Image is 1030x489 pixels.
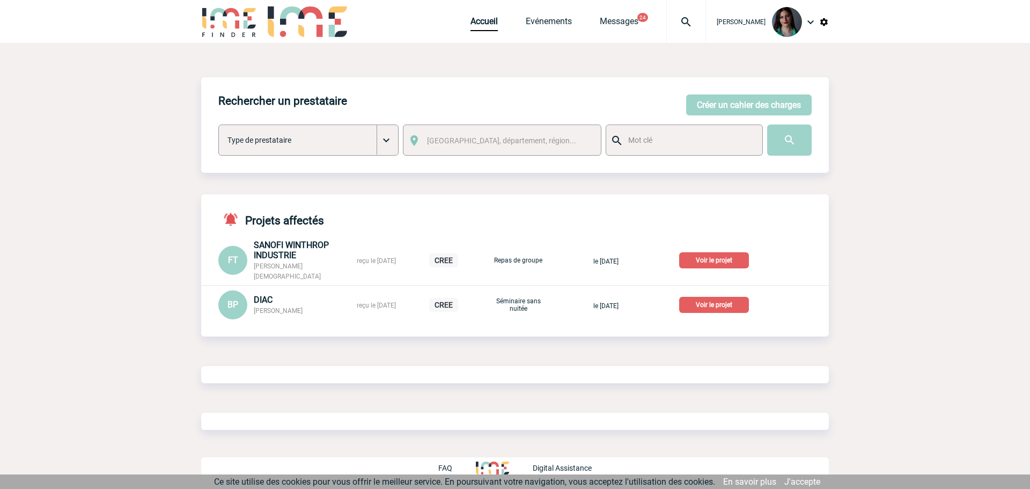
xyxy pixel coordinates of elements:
[429,298,458,312] p: CREE
[637,13,648,22] button: 24
[626,133,753,147] input: Mot clé
[214,477,715,487] span: Ce site utilise des cookies pour vous offrir le meilleur service. En poursuivant votre navigation...
[679,252,749,268] p: Voir le projet
[593,258,619,265] span: le [DATE]
[201,6,257,37] img: IME-Finder
[254,262,321,280] span: [PERSON_NAME] [DEMOGRAPHIC_DATA]
[218,94,347,107] h4: Rechercher un prestataire
[438,462,476,472] a: FAQ
[784,477,820,487] a: J'accepte
[254,295,273,305] span: DIAC
[526,16,572,31] a: Evénements
[717,18,766,26] span: [PERSON_NAME]
[679,299,753,309] a: Voir le projet
[679,297,749,313] p: Voir le projet
[228,255,238,265] span: FT
[254,240,329,260] span: SANOFI WINTHROP INDUSTRIE
[470,16,498,31] a: Accueil
[218,211,324,227] h4: Projets affectés
[357,302,396,309] span: reçu le [DATE]
[723,477,776,487] a: En savoir plus
[491,297,545,312] p: Séminaire sans nuitée
[429,253,458,267] p: CREE
[767,125,812,156] input: Submit
[254,307,303,315] span: [PERSON_NAME]
[491,257,545,264] p: Repas de groupe
[357,257,396,265] span: reçu le [DATE]
[476,462,509,475] img: http://www.idealmeetingsevents.fr/
[227,300,238,310] span: BP
[600,16,638,31] a: Messages
[593,302,619,310] span: le [DATE]
[679,254,753,265] a: Voir le projet
[223,211,245,227] img: notifications-active-24-px-r.png
[533,464,592,472] p: Digital Assistance
[427,136,576,145] span: [GEOGRAPHIC_DATA], département, région...
[438,464,452,472] p: FAQ
[772,7,802,37] img: 131235-0.jpeg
